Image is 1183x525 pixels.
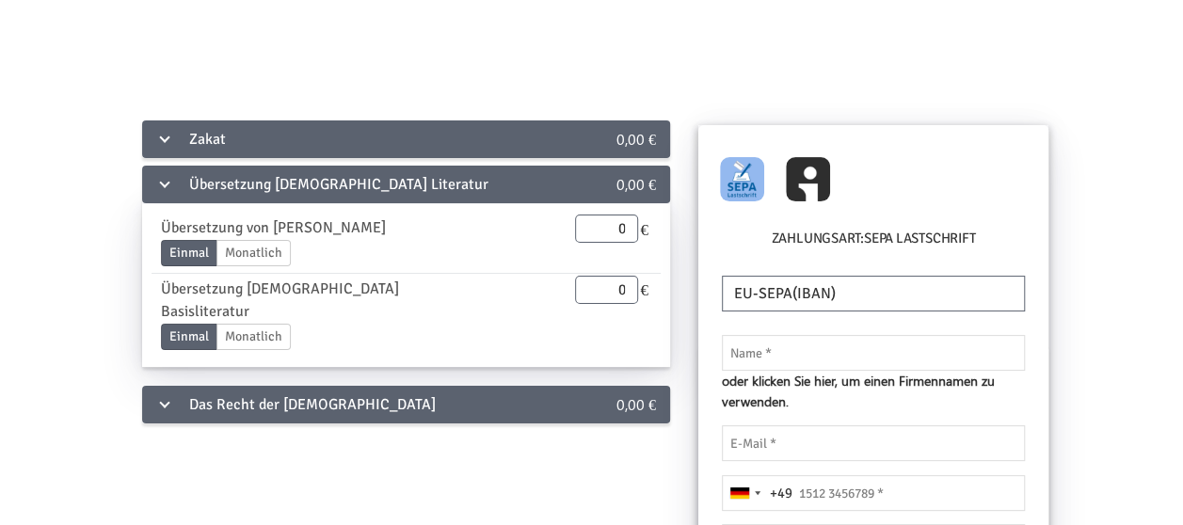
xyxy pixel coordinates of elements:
span: € [638,276,650,304]
input: 1512 3456789 * [722,475,1025,511]
label: Monatlich [216,324,291,350]
div: Übersetzung von [PERSON_NAME] [147,216,427,240]
span: 0,00 € [616,174,656,194]
label: SEPA Lastschrift [864,228,975,249]
label: Einmal [161,240,217,266]
div: Das Recht der [DEMOGRAPHIC_DATA] [142,386,550,423]
div: +49 [770,483,792,504]
input: E-Mail * [722,425,1025,461]
img: GOCARDLESS [720,157,764,201]
span: oder klicken Sie hier, um einen Firmennamen zu verwenden. [722,371,1025,411]
div: Übersetzung [DEMOGRAPHIC_DATA] Literatur [142,166,550,203]
label: Einmal [161,324,217,350]
button: Selected country [723,476,792,510]
div: Zakat [142,120,550,158]
span: € [638,215,650,243]
input: Name * [722,335,1025,371]
label: Monatlich [216,240,291,266]
h6: Zahlungsart: [717,228,1030,257]
span: 0,00 € [616,129,656,149]
img: GC_InstantBankPay [786,157,830,201]
span: 0,00 € [616,394,656,414]
div: Übersetzung [DEMOGRAPHIC_DATA] Basisliteratur [147,278,427,324]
